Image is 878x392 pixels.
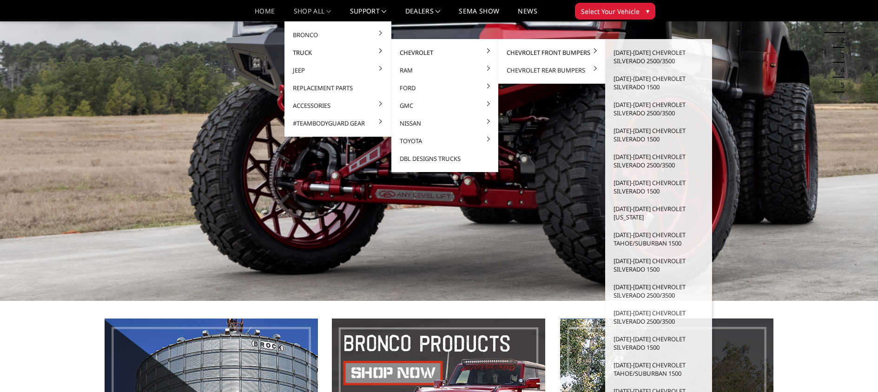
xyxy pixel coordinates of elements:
button: 3 of 5 [835,48,845,63]
button: Select Your Vehicle [575,3,655,20]
a: Accessories [288,97,388,114]
a: Home [255,8,275,21]
a: Dealers [405,8,441,21]
a: Bronco [288,26,388,44]
a: Support [350,8,387,21]
a: [DATE]-[DATE] Chevrolet Silverado 1500 [609,122,708,148]
button: 1 of 5 [835,19,845,33]
button: 4 of 5 [835,63,845,78]
a: SEMA Show [459,8,499,21]
a: [DATE]-[DATE] Chevrolet Silverado 2500/3500 [609,278,708,304]
a: shop all [294,8,331,21]
a: Replacement Parts [288,79,388,97]
a: GMC [395,97,495,114]
span: ▾ [646,6,649,16]
button: 5 of 5 [835,78,845,93]
a: DBL Designs Trucks [395,150,495,167]
a: Truck [288,44,388,61]
a: Chevrolet Front Bumpers [502,44,601,61]
span: Select Your Vehicle [581,7,640,16]
a: Chevrolet Rear Bumpers [502,61,601,79]
a: News [518,8,537,21]
a: Ram [395,61,495,79]
a: Jeep [288,61,388,79]
a: [DATE]-[DATE] Chevrolet Tahoe/Suburban 1500 [609,226,708,252]
a: [DATE]-[DATE] Chevrolet [US_STATE] [609,200,708,226]
a: #TeamBodyguard Gear [288,114,388,132]
a: [DATE]-[DATE] Chevrolet Silverado 1500 [609,330,708,356]
a: [DATE]-[DATE] Chevrolet Silverado 2500/3500 [609,304,708,330]
a: [DATE]-[DATE] Chevrolet Silverado 1500 [609,252,708,278]
a: [DATE]-[DATE] Chevrolet Silverado 2500/3500 [609,96,708,122]
button: 2 of 5 [835,33,845,48]
a: [DATE]-[DATE] Chevrolet Silverado 1500 [609,70,708,96]
a: Chevrolet [395,44,495,61]
a: Ford [395,79,495,97]
a: [DATE]-[DATE] Chevrolet Silverado 1500 [609,174,708,200]
a: [DATE]-[DATE] Chevrolet Tahoe/Suburban 1500 [609,356,708,382]
a: Toyota [395,132,495,150]
a: Nissan [395,114,495,132]
a: [DATE]-[DATE] Chevrolet Silverado 2500/3500 [609,44,708,70]
a: [DATE]-[DATE] Chevrolet Silverado 2500/3500 [609,148,708,174]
